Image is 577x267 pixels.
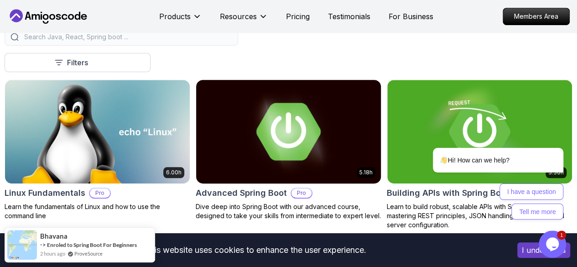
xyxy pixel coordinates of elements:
button: Accept cookies [517,242,570,258]
p: Pro [90,188,110,198]
a: For Business [389,11,433,22]
p: Resources [220,11,257,22]
p: Products [159,11,191,22]
a: Pricing [286,11,310,22]
div: This website uses cookies to enhance the user experience. [7,240,504,260]
button: Resources [220,11,268,29]
iframe: chat widget [404,66,568,226]
button: Filters [5,53,151,72]
p: Dive deep into Spring Boot with our advanced course, designed to take your skills from intermedia... [196,202,381,220]
iframe: chat widget [539,230,568,258]
input: Search Java, React, Spring boot ... [22,32,232,42]
p: Learn the fundamentals of Linux and how to use the command line [5,202,190,220]
span: 2 hours ago [40,250,65,257]
img: provesource social proof notification image [7,230,37,260]
p: Filters [67,57,88,68]
p: Pro [291,188,312,198]
a: Building APIs with Spring Boot card3.30hBuilding APIs with Spring BootProLearn to build robust, s... [387,79,572,230]
p: 6.00h [166,169,182,176]
img: Linux Fundamentals card [5,80,190,183]
a: Advanced Spring Boot card5.18hAdvanced Spring BootProDive deep into Spring Boot with our advanced... [196,79,381,220]
p: 5.18h [359,169,373,176]
a: Testimonials [328,11,370,22]
a: Enroled to Spring Boot For Beginners [47,241,137,248]
h2: Building APIs with Spring Boot [387,187,509,199]
img: Building APIs with Spring Boot card [387,80,572,183]
img: Advanced Spring Boot card [192,77,385,186]
h2: Advanced Spring Boot [196,187,287,199]
a: Members Area [503,8,570,25]
p: Learn to build robust, scalable APIs with Spring Boot, mastering REST principles, JSON handling, ... [387,202,572,230]
span: Bhavana [40,232,68,240]
a: ProveSource [74,250,103,257]
a: Linux Fundamentals card6.00hLinux FundamentalsProLearn the fundamentals of Linux and how to use t... [5,79,190,220]
span: -> [40,241,46,248]
button: Products [159,11,202,29]
h2: Linux Fundamentals [5,187,85,199]
p: Members Area [503,8,569,25]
